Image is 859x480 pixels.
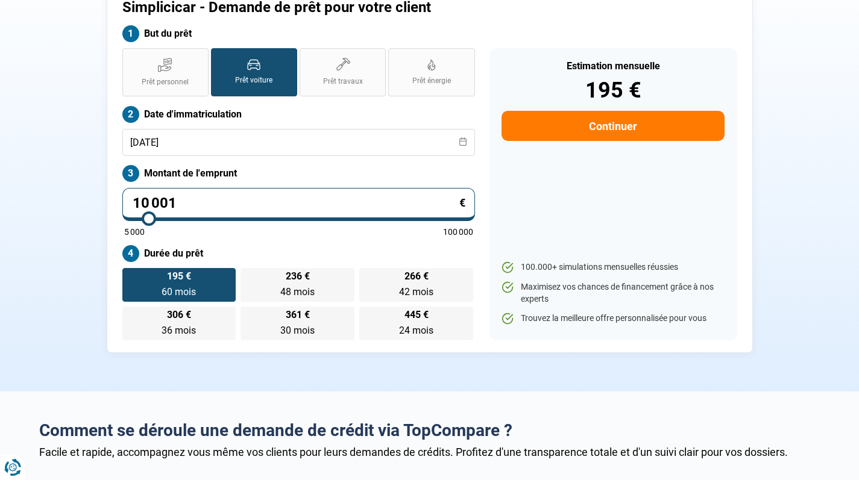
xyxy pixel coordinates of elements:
span: 48 mois [280,286,315,298]
label: But du prêt [122,25,475,42]
li: Trouvez la meilleure offre personnalisée pour vous [502,313,724,325]
span: 445 € [404,310,429,320]
span: 266 € [404,272,429,281]
label: Date d'immatriculation [122,106,475,123]
span: Prêt énergie [412,76,451,86]
button: Continuer [502,111,724,141]
span: 30 mois [280,325,315,336]
span: 306 € [167,310,191,320]
span: 24 mois [399,325,433,336]
span: € [459,198,465,208]
h2: Comment se déroule une demande de crédit via TopCompare ? [39,420,820,441]
span: Prêt personnel [142,77,189,87]
span: 36 mois [162,325,196,336]
div: 195 € [502,79,724,101]
li: 100.000+ simulations mensuelles réussies [502,261,724,273]
span: Prêt travaux [323,76,363,87]
span: Prêt voiture [235,75,272,86]
span: 42 mois [399,286,433,298]
label: Montant de l'emprunt [122,165,475,182]
label: Durée du prêt [122,245,475,262]
span: 100 000 [443,228,473,236]
div: Facile et rapide, accompagnez vous même vos clients pour leurs demandes de crédits. Profitez d'un... [39,446,820,458]
div: Estimation mensuelle [502,61,724,71]
span: 195 € [167,272,191,281]
li: Maximisez vos chances de financement grâce à nos experts [502,281,724,305]
span: 361 € [286,310,310,320]
span: 5 000 [124,228,145,236]
span: 60 mois [162,286,196,298]
input: jj/mm/aaaa [122,129,475,156]
span: 236 € [286,272,310,281]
